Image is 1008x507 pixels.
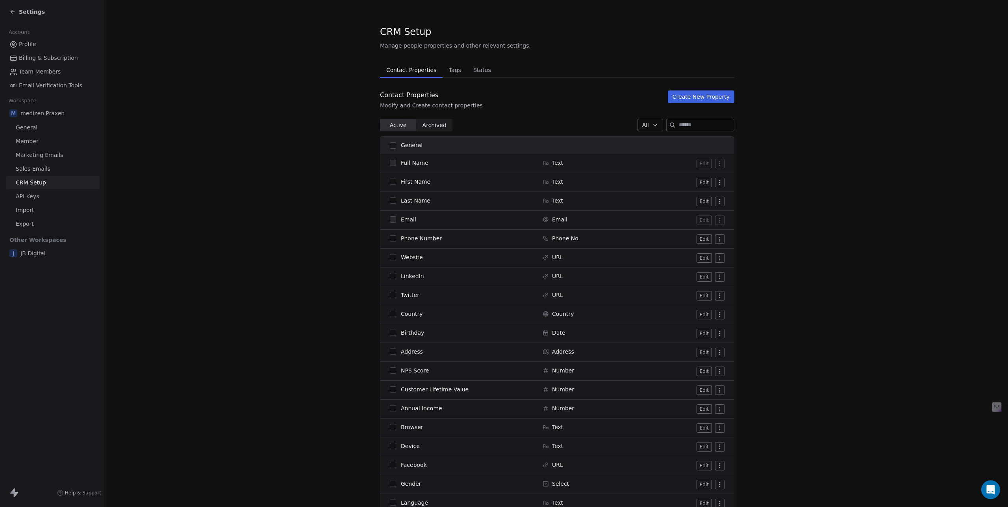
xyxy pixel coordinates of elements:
span: First Name [401,178,430,186]
button: Edit [697,178,712,187]
span: Email [552,216,567,223]
div: Open Intercom Messenger [981,480,1000,499]
button: Edit [697,385,712,395]
a: Email Verification Tools [6,79,100,92]
div: Contact Properties [380,90,483,100]
a: General [6,121,100,134]
a: Team Members [6,65,100,78]
span: Phone No. [552,234,580,242]
a: Settings [9,8,45,16]
span: Select [552,480,569,488]
span: Profile [19,40,36,48]
span: Other Workspaces [6,234,70,246]
span: Member [16,137,39,146]
span: Address [552,348,574,356]
span: Contact Properties [383,65,439,76]
span: Import [16,206,34,214]
div: Modify and Create contact properties [380,101,483,109]
span: Help & Support [65,490,101,496]
span: Team Members [19,68,61,76]
span: Text [552,159,563,167]
span: Website [401,253,423,261]
span: Twitter [401,291,419,299]
span: Country [401,310,423,318]
span: CRM Setup [16,179,46,187]
span: API Keys [16,192,39,201]
span: Country [552,310,574,318]
a: API Keys [6,190,100,203]
span: Number [552,404,574,412]
span: General [401,141,422,149]
button: Edit [697,253,712,263]
span: CRM Setup [380,26,431,38]
button: Edit [697,423,712,433]
span: m [9,109,17,117]
span: General [16,124,37,132]
a: CRM Setup [6,176,100,189]
span: Number [552,367,574,374]
span: Customer Lifetime Value [401,385,469,393]
span: Status [470,65,494,76]
a: Export [6,218,100,230]
button: Edit [697,310,712,319]
span: medizen Praxen [20,109,65,117]
span: Email [401,216,416,223]
span: Language [401,499,428,507]
span: Sales Emails [16,165,50,173]
a: Billing & Subscription [6,52,100,65]
span: Account [5,26,33,38]
button: Edit [697,461,712,470]
button: Edit [697,480,712,489]
button: Create New Property [668,90,734,103]
span: Settings [19,8,45,16]
button: Edit [697,216,712,225]
button: Edit [697,442,712,452]
span: Birthday [401,329,424,337]
a: Member [6,135,100,148]
button: Edit [697,329,712,338]
span: All [642,121,649,129]
span: Phone Number [401,234,442,242]
span: URL [552,272,563,280]
span: Archived [422,121,447,129]
span: Gender [401,480,421,488]
span: Tags [446,65,464,76]
span: Marketing Emails [16,151,63,159]
span: Text [552,499,563,507]
span: Browser [401,423,423,431]
button: Edit [697,197,712,206]
span: Email Verification Tools [19,81,82,90]
span: JB Digital [20,249,46,257]
button: Edit [697,272,712,282]
button: Edit [697,367,712,376]
span: Text [552,423,563,431]
span: Facebook [401,461,427,469]
span: Annual Income [401,404,442,412]
a: Help & Support [57,490,101,496]
span: Address [401,348,423,356]
span: URL [552,461,563,469]
span: Manage people properties and other relevant settings. [380,42,531,50]
span: Last Name [401,197,430,205]
span: NPS Score [401,367,429,374]
button: Edit [697,348,712,357]
span: Text [552,197,563,205]
button: Edit [697,291,712,301]
span: Text [552,178,563,186]
span: Full Name [401,159,428,167]
span: Text [552,442,563,450]
a: Import [6,204,100,217]
span: Export [16,220,34,228]
span: Number [552,385,574,393]
span: URL [552,253,563,261]
a: Profile [6,38,100,51]
span: URL [552,291,563,299]
span: LinkedIn [401,272,424,280]
a: Marketing Emails [6,149,100,162]
span: Workspace [5,95,40,107]
span: Billing & Subscription [19,54,78,62]
a: Sales Emails [6,162,100,175]
span: Device [401,442,420,450]
span: J [9,249,17,257]
button: Edit [697,404,712,414]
